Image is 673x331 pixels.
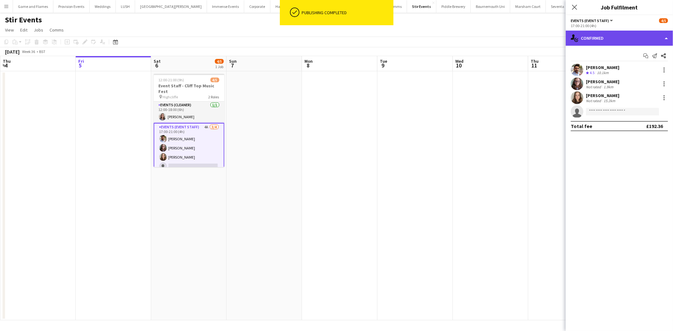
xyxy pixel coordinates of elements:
[215,59,224,64] span: 4/5
[586,79,619,84] div: [PERSON_NAME]
[586,93,619,98] div: [PERSON_NAME]
[34,27,43,33] span: Jobs
[380,58,387,64] span: Tue
[270,0,322,13] button: Hall and [PERSON_NAME]
[78,58,84,64] span: Fri
[210,78,219,82] span: 4/5
[207,0,244,13] button: Immense Events
[2,62,11,69] span: 4
[228,62,237,69] span: 7
[436,0,471,13] button: Piddle Brewery
[31,26,46,34] a: Jobs
[471,0,510,13] button: Bournemouth Uni
[566,3,673,11] h3: Job Fulfilment
[302,10,391,15] div: Publishing completed
[379,62,387,69] span: 9
[531,58,539,64] span: Thu
[590,70,594,75] span: 4.5
[602,84,615,89] div: 1.9km
[244,0,270,13] button: Corporate
[153,62,161,69] span: 6
[571,18,609,23] span: Events (Event Staff)
[596,70,610,76] div: 10.1km
[13,0,53,13] button: Game and Flames
[53,0,90,13] button: Provision Events
[571,123,592,129] div: Total fee
[530,62,539,69] span: 11
[3,26,16,34] a: View
[39,49,45,54] div: BST
[566,31,673,46] div: Confirmed
[586,65,619,70] div: [PERSON_NAME]
[571,23,668,28] div: 17:00-21:00 (4h)
[159,78,184,82] span: 12:00-21:00 (9h)
[229,58,237,64] span: Sun
[3,58,11,64] span: Thu
[163,95,178,99] span: Highcliffe
[304,58,313,64] span: Mon
[50,27,64,33] span: Comms
[21,49,37,54] span: Week 36
[546,0,570,13] button: Seventa
[5,27,14,33] span: View
[154,58,161,64] span: Sat
[18,26,30,34] a: Edit
[154,74,224,167] app-job-card: 12:00-21:00 (9h)4/5Event Staff - Cliff Top Music Fest Highcliffe2 RolesEvents (Cleaner)1/112:00-1...
[602,98,617,103] div: 15.2km
[304,62,313,69] span: 8
[20,27,27,33] span: Edit
[454,62,463,69] span: 10
[586,84,602,89] div: Not rated
[47,26,66,34] a: Comms
[209,95,219,99] span: 2 Roles
[455,58,463,64] span: Wed
[215,64,223,69] div: 1 Job
[135,0,207,13] button: [GEOGRAPHIC_DATA][PERSON_NAME]
[5,49,20,55] div: [DATE]
[154,83,224,94] h3: Event Staff - Cliff Top Music Fest
[116,0,135,13] button: LUSH
[510,0,546,13] button: Marsham Court
[646,123,663,129] div: £192.36
[407,0,436,13] button: Stir Events
[586,98,602,103] div: Not rated
[571,18,614,23] button: Events (Event Staff)
[5,15,42,25] h1: Stir Events
[90,0,116,13] button: Weddings
[77,62,84,69] span: 5
[154,123,224,173] app-card-role: Events (Event Staff)4A3/417:00-21:00 (4h)[PERSON_NAME][PERSON_NAME][PERSON_NAME]
[154,102,224,123] app-card-role: Events (Cleaner)1/112:00-18:00 (6h)[PERSON_NAME]
[659,18,668,23] span: 4/5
